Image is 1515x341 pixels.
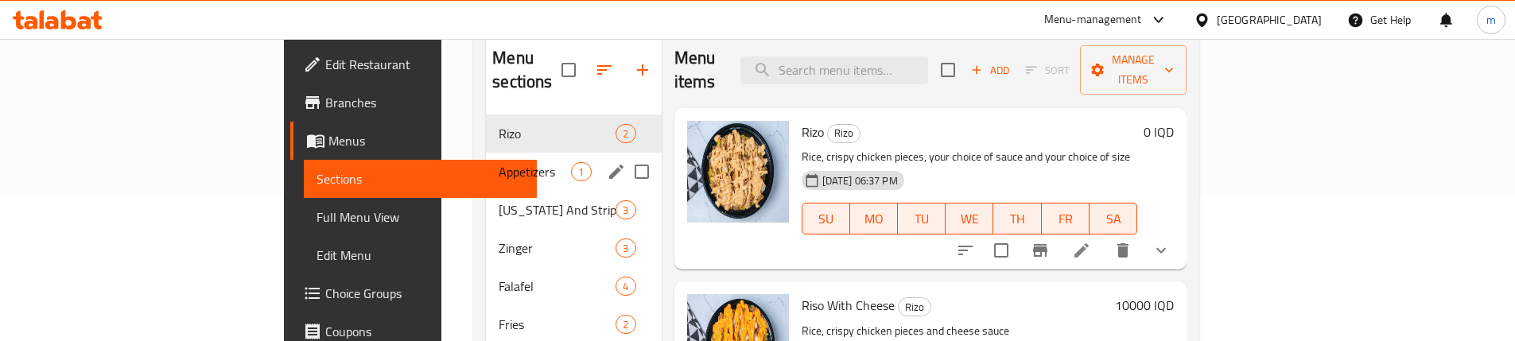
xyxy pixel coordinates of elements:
span: Full Menu View [317,207,524,227]
span: SU [809,207,844,231]
div: items [616,124,635,143]
span: Sort sections [585,51,623,89]
a: Edit menu item [1072,241,1091,260]
button: sort-choices [946,231,985,269]
h6: 0 IQD [1144,121,1174,143]
span: Coupons [325,322,524,341]
span: 2 [616,317,635,332]
div: Rizo [898,297,931,316]
button: MO [850,203,898,234]
span: TU [904,207,939,231]
a: Edit Restaurant [290,45,537,83]
span: Choice Groups [325,284,524,303]
h2: Menu items [674,46,722,94]
div: Menu-management [1044,10,1142,29]
button: Add section [623,51,662,89]
span: Appetizers [499,162,571,181]
input: search [740,56,928,84]
div: Rizo [827,124,860,143]
span: WE [952,207,987,231]
span: 4 [616,279,635,294]
div: Appetizers1edit [486,153,661,191]
h6: 10000 IQD [1115,294,1174,316]
div: Zinger3 [486,229,661,267]
div: [GEOGRAPHIC_DATA] [1217,11,1322,29]
span: 2 [616,126,635,141]
button: Manage items [1080,45,1187,95]
a: Choice Groups [290,274,537,312]
span: m [1486,11,1496,29]
img: Rizo [687,121,789,223]
span: 3 [616,241,635,256]
span: Manage items [1093,50,1174,90]
span: Rizo [828,124,860,142]
svg: Show Choices [1152,241,1171,260]
span: FR [1048,207,1083,231]
span: Add item [965,58,1016,83]
span: TH [1000,207,1035,231]
span: Select to update [985,234,1018,267]
button: SA [1090,203,1137,234]
span: Edit Restaurant [325,55,524,74]
span: Fries [499,315,616,334]
span: Edit Menu [317,246,524,265]
span: [US_STATE] And Strips [499,200,616,219]
span: Rizo [802,120,824,144]
div: Falafel4 [486,267,661,305]
div: items [616,238,635,258]
a: Branches [290,83,537,122]
button: delete [1104,231,1142,269]
span: SA [1096,207,1131,231]
span: MO [857,207,892,231]
span: Falafel [499,277,616,296]
button: FR [1042,203,1090,234]
p: Rice, crispy chicken pieces and cheese sauce [802,321,1109,341]
button: Add [965,58,1016,83]
div: items [616,315,635,334]
span: [DATE] 06:37 PM [816,173,904,188]
a: Menus [290,122,537,160]
div: [US_STATE] And Strips3 [486,191,661,229]
a: Edit Menu [304,236,537,274]
span: Add [969,61,1012,79]
div: Rizo2 [486,114,661,153]
span: Select all sections [552,53,585,87]
span: 3 [616,203,635,218]
span: Rizo [899,298,930,316]
div: items [616,200,635,219]
span: Menus [328,131,524,150]
span: Branches [325,93,524,112]
span: Zinger [499,238,616,258]
span: Riso With Cheese [802,293,895,317]
span: 1 [572,165,590,180]
div: Kentucky And Strips [499,200,616,219]
button: show more [1142,231,1180,269]
button: TU [898,203,946,234]
button: edit [604,160,628,184]
button: WE [946,203,993,234]
a: Sections [304,160,537,198]
span: Select section first [1016,58,1080,83]
span: Rizo [499,124,616,143]
span: Sections [317,169,524,188]
span: Select section [931,53,965,87]
div: items [571,162,591,181]
button: Branch-specific-item [1021,231,1059,269]
button: TH [993,203,1041,234]
p: Rice, crispy chicken pieces, your choice of sauce and your choice of size [802,147,1138,167]
button: SU [802,203,850,234]
a: Full Menu View [304,198,537,236]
